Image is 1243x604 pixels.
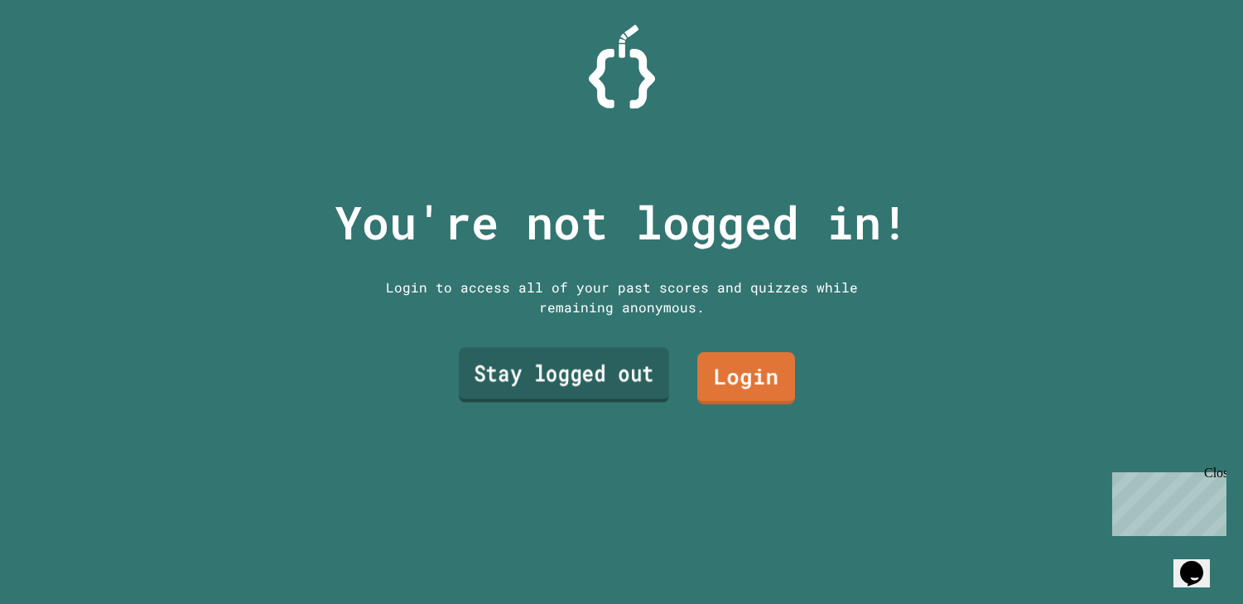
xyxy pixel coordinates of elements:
[1106,466,1226,536] iframe: chat widget
[459,348,669,403] a: Stay logged out
[1173,538,1226,587] iframe: chat widget
[589,25,655,109] img: Logo.svg
[697,352,795,404] a: Login
[335,188,908,257] p: You're not logged in!
[7,7,114,105] div: Chat with us now!Close
[373,278,870,317] div: Login to access all of your past scores and quizzes while remaining anonymous.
